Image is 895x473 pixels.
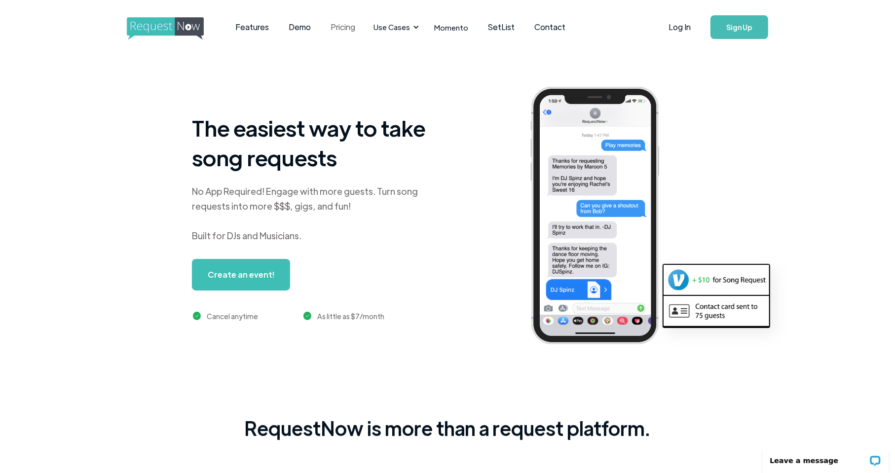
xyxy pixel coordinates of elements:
[373,22,410,33] div: Use Cases
[207,310,258,322] div: Cancel anytime
[524,12,575,42] a: Contact
[424,13,478,42] a: Momento
[279,12,321,42] a: Demo
[659,10,701,44] a: Log In
[193,312,201,320] img: green checkmark
[321,12,365,42] a: Pricing
[192,184,439,243] div: No App Required! Engage with more guests. Turn song requests into more $$$, gigs, and fun! Built ...
[192,259,290,291] a: Create an event!
[478,12,524,42] a: SetList
[317,310,384,322] div: As little as $7/month
[368,12,422,42] div: Use Cases
[664,265,769,294] img: venmo screenshot
[756,442,895,473] iframe: LiveChat chat widget
[225,12,279,42] a: Features
[710,15,768,39] a: Sign Up
[127,17,201,37] a: home
[303,312,312,320] img: green checkmark
[519,80,686,355] img: iphone screenshot
[127,17,222,40] img: requestnow logo
[192,113,439,172] h1: The easiest way to take song requests
[664,296,769,326] img: contact card example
